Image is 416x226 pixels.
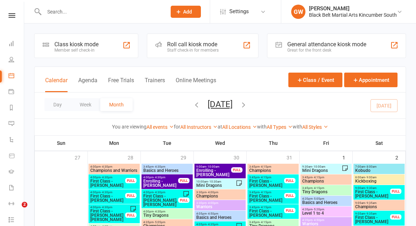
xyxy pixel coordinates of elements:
span: Tiny Dragons [143,213,191,217]
span: - 4:30pm [154,176,165,179]
span: - 4:15pm [260,191,271,194]
span: 3:45pm [249,191,284,194]
th: Fri [300,136,353,151]
span: First Class - [PERSON_NAME] [355,215,390,224]
span: First Class - [PERSON_NAME] [249,194,284,203]
span: 4:05pm [196,223,231,226]
span: - 4:30pm [101,191,112,194]
span: Champions and Warriors [90,168,138,173]
div: Staff check-in for members [167,48,219,53]
span: 8:00am [355,176,403,179]
span: - 9:30am [365,186,377,190]
span: 3:45pm [302,186,350,190]
span: Enrolling - [PERSON_NAME] [196,168,231,177]
th: Sun [35,136,88,151]
span: First Class - [PERSON_NAME] [249,179,284,188]
div: FULL [284,208,295,213]
button: Month [100,98,133,111]
button: Calendar [45,77,68,92]
div: 29 [181,151,193,163]
div: FULL [178,198,190,203]
span: - 10:00am [312,165,325,168]
span: Champions [302,179,350,183]
span: Basics and Heroes [196,215,244,220]
span: - 4:00pm [207,191,218,194]
span: 3:45pm [249,206,284,209]
span: 4:00pm [90,206,126,209]
div: Great for the front desk [287,48,366,53]
span: 2 [22,202,27,207]
span: 3:30pm [196,191,244,194]
span: Basics and Heroes [143,168,191,173]
div: FULL [390,214,401,220]
span: - 4:35pm [207,223,218,226]
span: 3:45pm [143,165,191,168]
div: FULL [125,193,137,198]
span: - 5:05pm [154,221,165,224]
span: First Class - [PERSON_NAME], [PERSON_NAME] [143,194,178,207]
span: 4:00pm [143,210,191,213]
span: First Class - [PERSON_NAME] [249,209,284,217]
a: Reports [9,100,25,116]
span: - 4:30pm [101,165,112,168]
span: Champions [196,194,244,198]
span: 3:45pm [249,221,297,224]
span: - 4:15pm [313,176,324,179]
th: Sat [353,136,406,151]
span: 4:35pm [143,221,191,224]
span: Champions [355,205,403,209]
div: FULL [284,178,295,183]
span: 9:05am [355,201,403,205]
th: Mon [88,136,141,151]
span: 4:00pm [143,191,178,194]
div: FULL [390,189,401,194]
span: - 5:05pm [313,197,324,200]
div: 27 [75,151,87,163]
span: Warriors [302,222,350,226]
span: 4:20pm [302,208,350,211]
a: Product Sales [9,148,25,164]
div: 2 [395,151,405,163]
span: 4:00pm [90,176,126,179]
th: Tue [141,136,194,151]
span: - 10:00am [206,165,219,168]
div: 30 [234,151,246,163]
span: - 4:15pm [260,176,271,179]
a: Calendar [9,68,25,84]
div: Member self check-in [54,48,98,53]
span: 4:20pm [302,219,350,222]
span: Kobudo [355,168,403,173]
span: Basics and Heroes [302,200,350,205]
strong: You are viewing [112,124,146,130]
div: 28 [128,151,140,163]
span: 9:30am [302,165,342,168]
div: FULL [125,212,137,218]
div: [PERSON_NAME] [309,5,397,12]
strong: with [257,124,267,130]
span: First Class - [PERSON_NAME] [355,190,390,198]
span: - 9:35am [365,212,377,215]
span: - 4:30pm [154,210,165,213]
span: - 4:30pm [101,176,112,179]
button: Add [171,6,201,18]
span: - 10:30am [208,180,221,183]
span: - 4:30pm [154,165,165,168]
span: - 4:50pm [313,219,324,222]
button: Week [71,98,100,111]
span: 3:45pm [249,165,297,168]
a: All Types [267,124,293,130]
span: 9:00am [196,165,231,168]
span: Mini Dragons [196,183,236,188]
a: Dashboard [9,36,25,52]
span: - 4:30pm [101,206,112,209]
span: Level 1 to 4 [302,211,350,215]
span: Enrolling - [PERSON_NAME] [143,179,178,188]
button: Day [44,98,71,111]
span: 4:05pm [196,212,244,215]
span: - 5:20pm [313,208,324,211]
span: - 8:00am [365,165,377,168]
div: 31 [287,151,299,163]
button: Agenda [78,77,97,92]
div: General attendance kiosk mode [287,41,366,48]
button: Online Meetings [176,77,216,92]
